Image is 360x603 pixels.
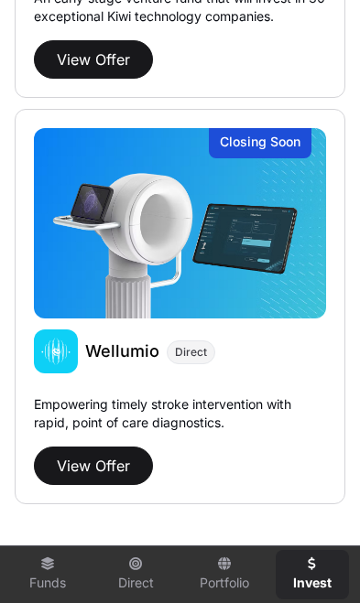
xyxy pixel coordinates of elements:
[99,550,172,599] a: Direct
[11,550,84,599] a: Funds
[209,128,311,158] div: Closing Soon
[34,128,326,318] img: Wellumio
[85,341,159,361] span: Wellumio
[268,515,360,603] iframe: Chat Widget
[85,340,159,362] a: Wellumio
[34,447,153,485] button: View Offer
[188,550,261,599] a: Portfolio
[34,395,326,439] p: Empowering timely stroke intervention with rapid, point of care diagnostics.
[34,128,326,318] a: WellumioClosing Soon
[34,40,153,79] button: View Offer
[175,345,207,360] span: Direct
[34,329,78,373] img: Wellumio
